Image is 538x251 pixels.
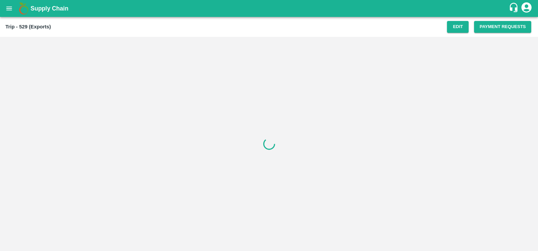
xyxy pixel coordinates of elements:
button: Edit [447,21,469,33]
div: customer-support [509,2,520,15]
b: Supply Chain [30,5,68,12]
div: account of current user [520,1,533,16]
img: logo [17,2,30,15]
a: Supply Chain [30,4,509,13]
b: Trip - 529 (Exports) [5,24,51,29]
button: Payment Requests [474,21,531,33]
button: open drawer [1,1,17,16]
